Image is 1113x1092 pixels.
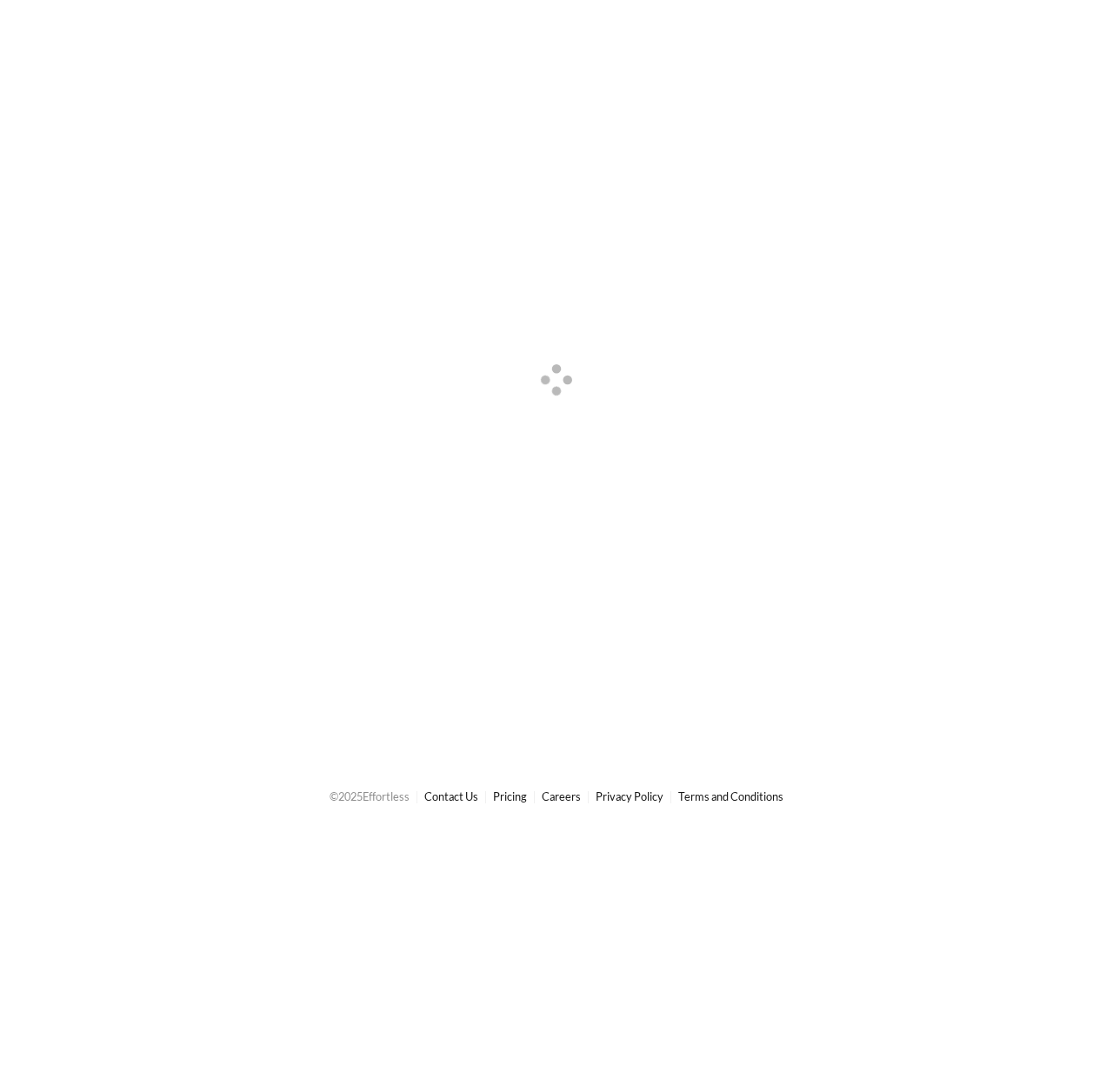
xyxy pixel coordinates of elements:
a: Terms and Conditions [678,789,783,803]
a: Careers [542,789,581,803]
a: Pricing [493,789,527,803]
a: Privacy Policy [596,789,663,803]
span: © 2025 Effortless [330,789,410,803]
a: Contact Us [424,789,478,803]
